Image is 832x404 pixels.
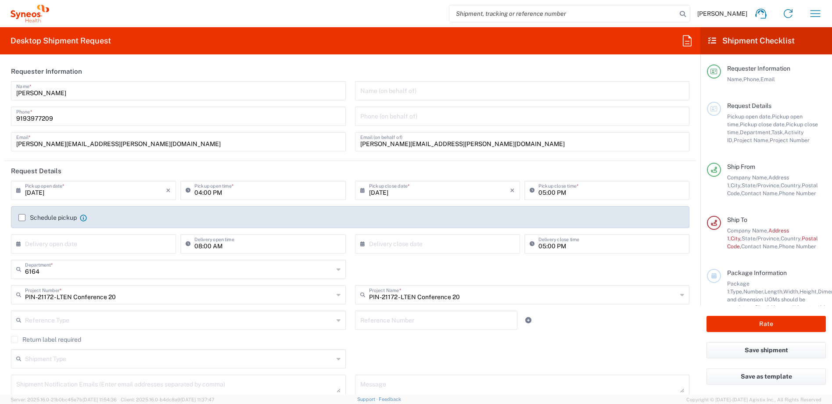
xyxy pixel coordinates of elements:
[741,243,779,250] span: Contact Name,
[800,288,818,295] span: Height,
[727,280,750,295] span: Package 1:
[727,174,768,181] span: Company Name,
[82,397,117,402] span: [DATE] 11:54:36
[697,10,747,18] span: [PERSON_NAME]
[731,235,742,242] span: City,
[686,396,821,404] span: Copyright © [DATE]-[DATE] Agistix Inc., All Rights Reserved
[740,129,771,136] span: Department,
[734,137,770,143] span: Project Name,
[779,243,816,250] span: Phone Number
[11,397,117,402] span: Server: 2025.16.0-21b0bc45e7b
[510,183,515,197] i: ×
[357,397,379,402] a: Support
[740,121,786,128] span: Pickup close date,
[379,397,401,402] a: Feedback
[760,76,775,82] span: Email
[741,190,779,197] span: Contact Name,
[727,102,771,109] span: Request Details
[522,314,534,326] a: Add Reference
[771,129,784,136] span: Task,
[449,5,677,22] input: Shipment, tracking or reference number
[730,288,743,295] span: Type,
[742,235,781,242] span: State/Province,
[731,182,742,189] span: City,
[783,288,800,295] span: Width,
[743,76,760,82] span: Phone,
[727,227,768,234] span: Company Name,
[727,269,787,276] span: Package Information
[18,214,77,221] label: Schedule pickup
[11,67,82,76] h2: Requester Information
[11,336,81,343] label: Return label required
[727,65,790,72] span: Requester Information
[727,76,743,82] span: Name,
[727,113,772,120] span: Pickup open date,
[742,182,781,189] span: State/Province,
[180,397,215,402] span: [DATE] 11:37:47
[11,167,61,175] h2: Request Details
[770,137,810,143] span: Project Number
[727,163,755,170] span: Ship From
[708,36,795,46] h2: Shipment Checklist
[166,183,171,197] i: ×
[779,190,816,197] span: Phone Number
[121,397,215,402] span: Client: 2025.16.0-b4dc8a9
[727,216,747,223] span: Ship To
[706,316,826,332] button: Rate
[781,235,802,242] span: Country,
[706,368,826,385] button: Save as template
[706,342,826,358] button: Save shipment
[743,288,764,295] span: Number,
[764,288,783,295] span: Length,
[781,182,802,189] span: Country,
[11,36,111,46] h2: Desktop Shipment Request
[755,304,826,311] span: Should have valid content(s)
